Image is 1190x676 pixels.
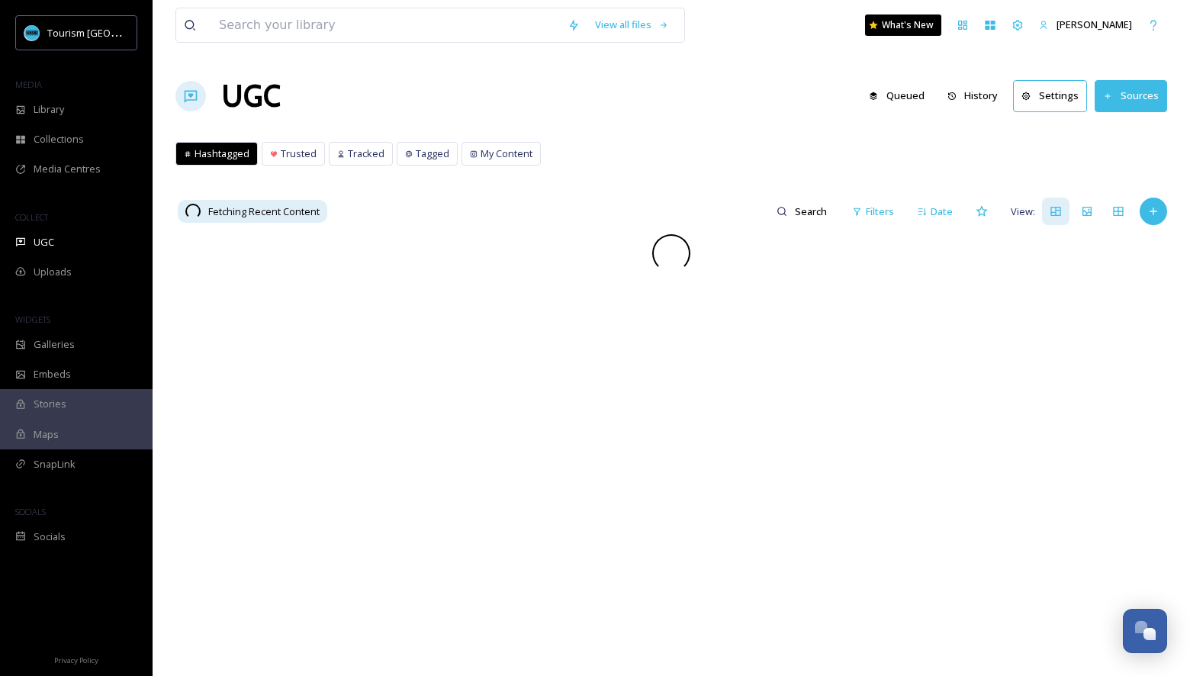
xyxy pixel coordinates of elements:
a: View all files [587,10,677,40]
span: Filters [866,204,894,219]
span: [PERSON_NAME] [1057,18,1132,31]
span: Media Centres [34,162,101,176]
span: SnapLink [34,457,76,472]
button: Queued [861,81,932,111]
a: What's New [865,14,941,36]
span: Fetching Recent Content [208,204,320,219]
button: History [940,81,1006,111]
span: MEDIA [15,79,42,90]
span: SOCIALS [15,506,46,517]
span: WIDGETS [15,314,50,325]
span: Maps [34,427,59,442]
a: [PERSON_NAME] [1031,10,1140,40]
a: History [940,81,1014,111]
span: Trusted [281,146,317,161]
span: Date [931,204,953,219]
a: Settings [1013,80,1095,111]
img: tourism_nanaimo_logo.jpeg [24,25,40,40]
span: Collections [34,132,84,146]
span: Library [34,102,64,117]
input: Search your library [211,8,560,42]
span: Hashtagged [195,146,249,161]
span: Privacy Policy [54,655,98,665]
span: Tracked [348,146,384,161]
span: Socials [34,530,66,544]
span: View: [1011,204,1035,219]
a: Privacy Policy [54,650,98,668]
span: UGC [34,235,54,249]
input: Search [787,196,837,227]
span: Stories [34,397,66,411]
a: UGC [221,73,281,119]
button: Sources [1095,80,1167,111]
span: My Content [481,146,532,161]
span: Embeds [34,367,71,381]
span: Uploads [34,265,72,279]
span: Tagged [416,146,449,161]
a: Queued [861,81,940,111]
span: COLLECT [15,211,48,223]
button: Settings [1013,80,1087,111]
button: Open Chat [1123,609,1167,653]
span: Galleries [34,337,75,352]
span: Tourism [GEOGRAPHIC_DATA] [47,25,184,40]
